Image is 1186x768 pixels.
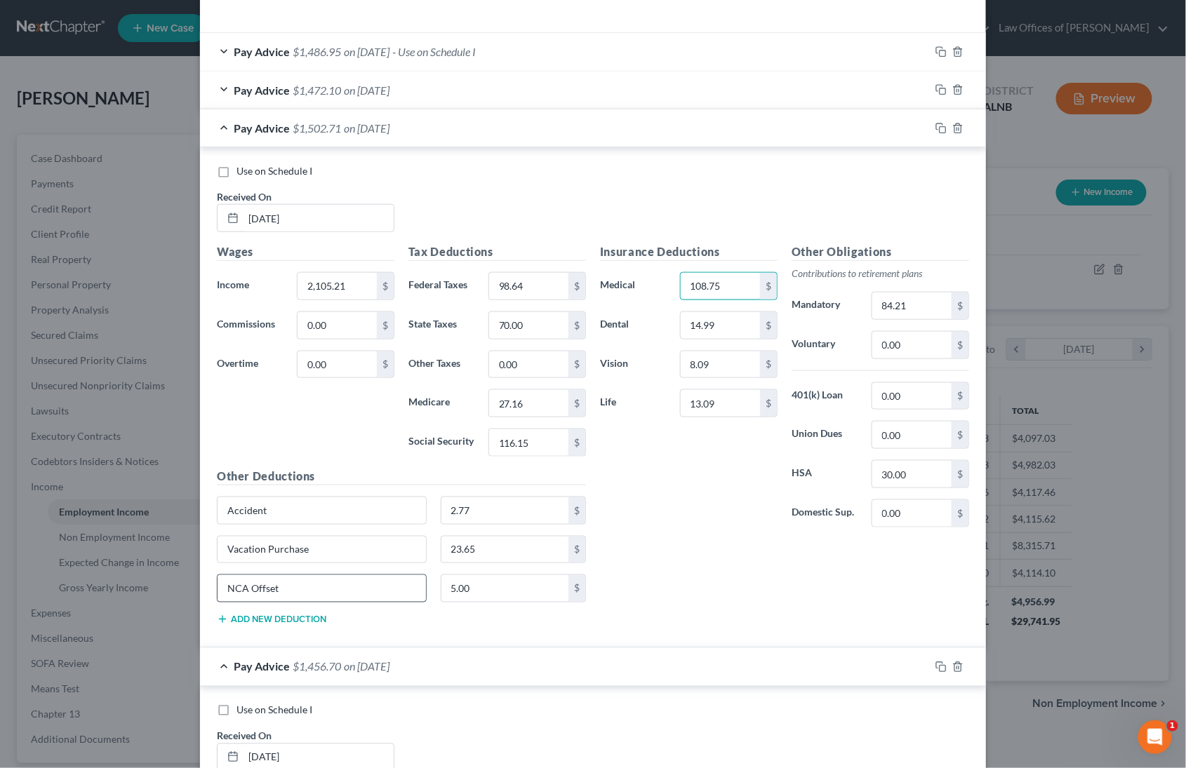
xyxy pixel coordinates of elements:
span: on [DATE] [344,660,389,673]
input: 0.00 [441,575,569,602]
input: 0.00 [872,461,952,487]
span: Income [217,278,249,290]
label: Domestic Sup. [785,499,865,527]
div: $ [568,351,585,378]
div: $ [568,390,585,417]
label: Commissions [210,311,290,339]
label: Social Security [401,429,481,457]
input: 0.00 [681,351,760,378]
div: $ [952,292,968,319]
span: $1,456.70 [293,660,341,673]
label: Dental [593,311,673,339]
input: Specify... [218,537,426,563]
div: $ [952,461,968,487]
label: Vision [593,351,673,379]
span: on [DATE] [344,83,389,97]
label: Union Dues [785,421,865,449]
input: 0.00 [872,292,952,319]
div: $ [377,273,394,299]
span: Pay Advice [234,660,290,673]
span: Pay Advice [234,121,290,135]
input: 0.00 [872,500,952,527]
h5: Insurance Deductions [600,243,778,261]
span: on [DATE] [344,121,389,135]
iframe: Intercom live chat [1138,720,1172,754]
div: $ [377,312,394,339]
div: $ [760,312,777,339]
input: 0.00 [298,351,377,378]
span: Received On [217,191,272,203]
input: Specify... [218,575,426,602]
div: $ [952,383,968,410]
input: 0.00 [681,390,760,417]
div: $ [760,390,777,417]
h5: Wages [217,243,394,261]
span: on [DATE] [344,45,389,58]
label: Voluntary [785,331,865,359]
h5: Tax Deductions [408,243,586,261]
input: 0.00 [872,332,952,358]
input: Specify... [218,497,426,524]
label: 401(k) Loan [785,382,865,410]
input: 0.00 [681,312,760,339]
input: MM/DD/YYYY [244,205,394,231]
div: $ [952,500,968,527]
p: Contributions to retirement plans [792,267,969,281]
div: $ [568,575,585,602]
input: 0.00 [441,537,569,563]
input: 0.00 [489,273,568,299]
div: $ [952,422,968,448]
label: Federal Taxes [401,272,481,300]
span: Use on Schedule I [236,165,312,177]
span: Pay Advice [234,83,290,97]
label: Overtime [210,351,290,379]
span: - Use on Schedule I [392,45,476,58]
button: Add new deduction [217,614,326,625]
input: 0.00 [489,390,568,417]
label: Medical [593,272,673,300]
label: State Taxes [401,311,481,339]
input: 0.00 [298,273,377,299]
div: $ [568,312,585,339]
div: $ [568,497,585,524]
label: Mandatory [785,292,865,320]
input: 0.00 [872,422,952,448]
label: HSA [785,460,865,488]
span: $1,486.95 [293,45,341,58]
div: $ [568,537,585,563]
span: Use on Schedule I [236,704,312,716]
input: 0.00 [872,383,952,410]
div: $ [760,351,777,378]
div: $ [568,273,585,299]
input: 0.00 [489,429,568,456]
input: 0.00 [489,351,568,378]
input: 0.00 [441,497,569,524]
input: 0.00 [298,312,377,339]
label: Life [593,389,673,417]
div: $ [760,273,777,299]
span: $1,502.71 [293,121,341,135]
label: Medicare [401,389,481,417]
input: 0.00 [489,312,568,339]
div: $ [952,332,968,358]
div: $ [568,429,585,456]
h5: Other Obligations [792,243,969,261]
div: $ [377,351,394,378]
h5: Other Deductions [217,468,586,485]
span: $1,472.10 [293,83,341,97]
span: 1 [1167,720,1178,732]
input: 0.00 [681,273,760,299]
span: Received On [217,730,272,742]
label: Other Taxes [401,351,481,379]
span: Pay Advice [234,45,290,58]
